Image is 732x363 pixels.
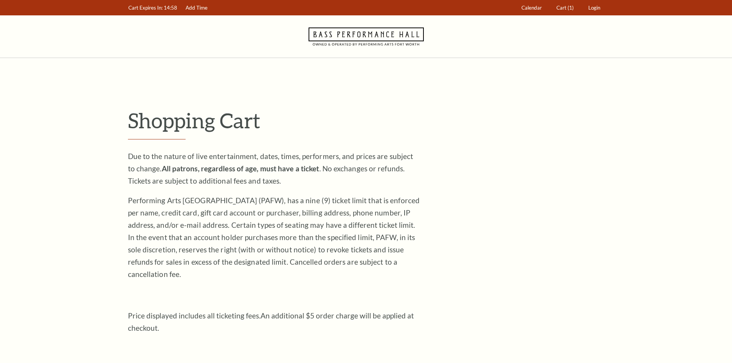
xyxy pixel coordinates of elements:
[128,311,414,332] span: An additional $5 order charge will be applied at checkout.
[521,5,542,11] span: Calendar
[556,5,566,11] span: Cart
[584,0,604,15] a: Login
[553,0,577,15] a: Cart (1)
[128,108,604,133] p: Shopping Cart
[128,310,420,334] p: Price displayed includes all ticketing fees.
[128,152,413,185] span: Due to the nature of live entertainment, dates, times, performers, and prices are subject to chan...
[164,5,177,11] span: 14:58
[182,0,211,15] a: Add Time
[162,164,319,173] strong: All patrons, regardless of age, must have a ticket
[128,5,163,11] span: Cart Expires In:
[128,194,420,280] p: Performing Arts [GEOGRAPHIC_DATA] (PAFW), has a nine (9) ticket limit that is enforced per name, ...
[568,5,574,11] span: (1)
[518,0,545,15] a: Calendar
[588,5,600,11] span: Login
